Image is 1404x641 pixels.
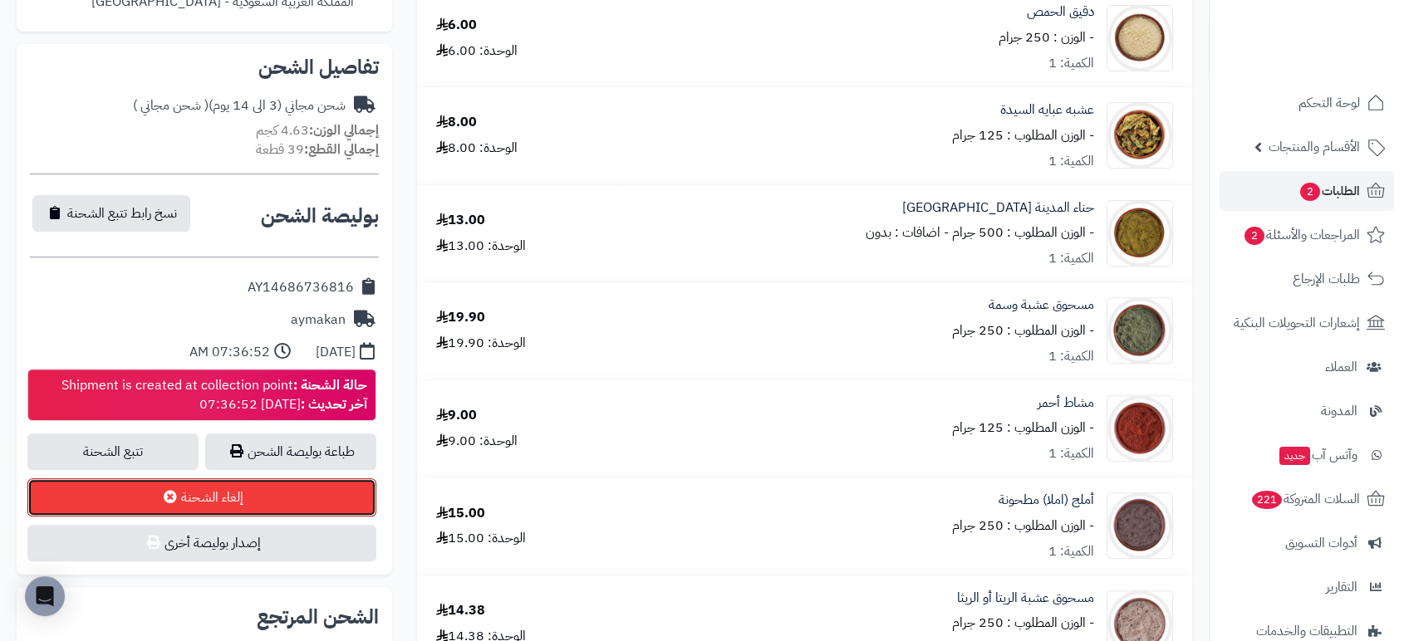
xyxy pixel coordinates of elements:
span: 2 [1244,227,1265,246]
a: لوحة التحكم [1220,83,1394,123]
div: 14.38 [436,601,485,620]
span: المراجعات والأسئلة [1243,223,1360,247]
a: حناء المدينة [GEOGRAPHIC_DATA] [902,198,1094,218]
small: - الوزن المطلوب : 250 جرام [952,516,1094,536]
span: 221 [1251,491,1282,510]
small: 39 قطعة [256,139,379,159]
a: أملج (املا) مطحونة [999,491,1094,510]
span: نسخ رابط تتبع الشحنة [67,203,177,223]
a: التقارير [1220,567,1394,607]
div: الوحدة: 13.00 [436,237,526,256]
h2: الشحن المرتجع [257,607,379,627]
a: المدونة [1220,391,1394,431]
div: 6.00 [436,16,477,35]
a: عشبه عبايه السيدة [1000,100,1094,120]
img: 1660148305-Mushat%20Red-90x90.jpg [1107,395,1172,462]
img: 1662097306-Amaala%20Powder-90x90.jpg [1107,492,1172,559]
a: طلبات الإرجاع [1220,259,1394,299]
a: تتبع الشحنة [27,433,199,470]
span: ( شحن مجاني ) [133,95,209,115]
small: - الوزن : 250 جرام [999,27,1094,47]
a: دقيق الحمص [1027,2,1094,22]
button: نسخ رابط تتبع الشحنة [32,195,190,232]
a: وآتس آبجديد [1220,435,1394,475]
h2: بوليصة الشحن [261,206,379,226]
button: إلغاء الشحنة [27,478,376,516]
small: - الوزن المطلوب : 250 جرام [952,613,1094,633]
small: - الوزن المطلوب : 125 جرام [952,125,1094,145]
div: 19.90 [436,308,485,327]
a: المراجعات والأسئلة2 [1220,215,1394,255]
span: 2 [1300,183,1321,202]
div: aymakan [291,311,346,330]
div: شحن مجاني (3 الى 14 يوم) [133,96,346,115]
div: الوحدة: 6.00 [436,42,518,61]
img: 1646396179-Henna-90x90.jpg [1107,200,1172,267]
small: 4.63 كجم [256,120,379,140]
a: أدوات التسويق [1220,523,1394,563]
img: 1660143682-Wasma%20Powder-90x90.jpg [1107,297,1172,364]
a: إشعارات التحويلات البنكية [1220,303,1394,343]
span: جديد [1279,447,1310,465]
strong: حالة الشحنة : [293,375,367,395]
a: السلات المتروكة221 [1220,479,1394,519]
div: الكمية: 1 [1048,152,1094,171]
span: العملاء [1325,355,1357,379]
small: - الوزن المطلوب : 500 جرام [952,223,1094,242]
small: - اضافات : بدون [866,223,949,242]
span: وآتس آب [1278,443,1357,467]
div: 15.00 [436,504,485,523]
div: [DATE] [316,343,356,362]
span: لوحة التحكم [1298,91,1360,115]
div: الوحدة: 9.00 [436,432,518,451]
div: الوحدة: 8.00 [436,139,518,158]
span: التقارير [1326,575,1357,599]
span: الطلبات [1298,179,1360,203]
span: طلبات الإرجاع [1293,267,1360,291]
img: 1738418811-Ladys%20Mantle-90x90.jpg [1107,102,1172,169]
div: 8.00 [436,113,477,132]
div: الكمية: 1 [1048,347,1094,366]
div: Shipment is created at collection point [DATE] 07:36:52 [61,376,367,414]
span: المدونة [1321,399,1357,423]
a: مشاط أحمر [1038,394,1094,413]
img: 1641876737-Chickpea%20Flour-90x90.jpg [1107,5,1172,71]
strong: إجمالي الوزن: [309,120,379,140]
div: AY14686736816 [248,278,354,297]
a: العملاء [1220,347,1394,387]
span: إشعارات التحويلات البنكية [1234,311,1360,335]
div: 13.00 [436,211,485,230]
small: - الوزن المطلوب : 250 جرام [952,320,1094,340]
strong: آخر تحديث : [301,394,367,414]
a: مسحوق عشبة الريتا أو الريثا [957,589,1094,608]
div: الوحدة: 15.00 [436,529,526,548]
div: الكمية: 1 [1048,54,1094,73]
div: 9.00 [436,406,477,425]
a: الطلبات2 [1220,171,1394,211]
span: أدوات التسويق [1285,531,1357,555]
strong: إجمالي القطع: [304,139,379,159]
small: - الوزن المطلوب : 125 جرام [952,418,1094,438]
div: 07:36:52 AM [189,343,270,362]
div: Open Intercom Messenger [25,576,65,616]
button: إصدار بوليصة أخرى [27,525,376,561]
div: الوحدة: 19.90 [436,334,526,353]
span: السلات المتروكة [1250,487,1360,511]
img: logo-2.png [1291,37,1388,71]
a: مسحوق عشبة وسمة [989,296,1094,315]
div: الكمية: 1 [1048,249,1094,268]
div: الكمية: 1 [1048,542,1094,561]
span: الأقسام والمنتجات [1269,135,1360,159]
a: طباعة بوليصة الشحن [205,433,376,470]
div: الكمية: 1 [1048,444,1094,463]
h2: تفاصيل الشحن [30,57,379,77]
